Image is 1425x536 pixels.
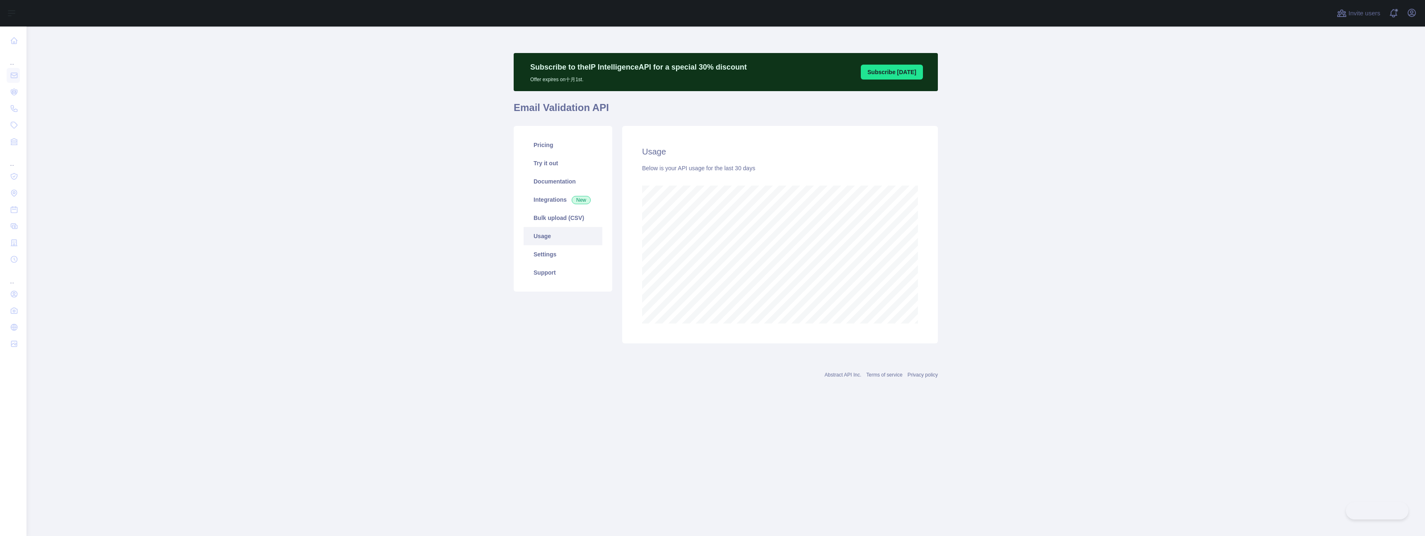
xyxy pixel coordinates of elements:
a: Try it out [524,154,602,172]
a: Pricing [524,136,602,154]
button: Invite users [1335,7,1382,20]
a: Documentation [524,172,602,191]
h2: Usage [642,146,918,157]
a: Privacy policy [908,372,938,378]
button: Subscribe [DATE] [861,65,923,80]
div: ... [7,268,20,285]
a: Terms of service [866,372,902,378]
div: Below is your API usage for the last 30 days [642,164,918,172]
p: Offer expires on 十月 1st. [530,73,747,83]
a: Bulk upload (CSV) [524,209,602,227]
a: Usage [524,227,602,245]
h1: Email Validation API [514,101,938,121]
a: Settings [524,245,602,263]
a: Support [524,263,602,282]
a: Integrations New [524,191,602,209]
iframe: Toggle Customer Support [1346,502,1408,519]
p: Subscribe to the IP Intelligence API for a special 30 % discount [530,61,747,73]
div: ... [7,151,20,167]
a: Abstract API Inc. [825,372,862,378]
span: New [572,196,591,204]
div: ... [7,50,20,66]
span: Invite users [1348,9,1380,18]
